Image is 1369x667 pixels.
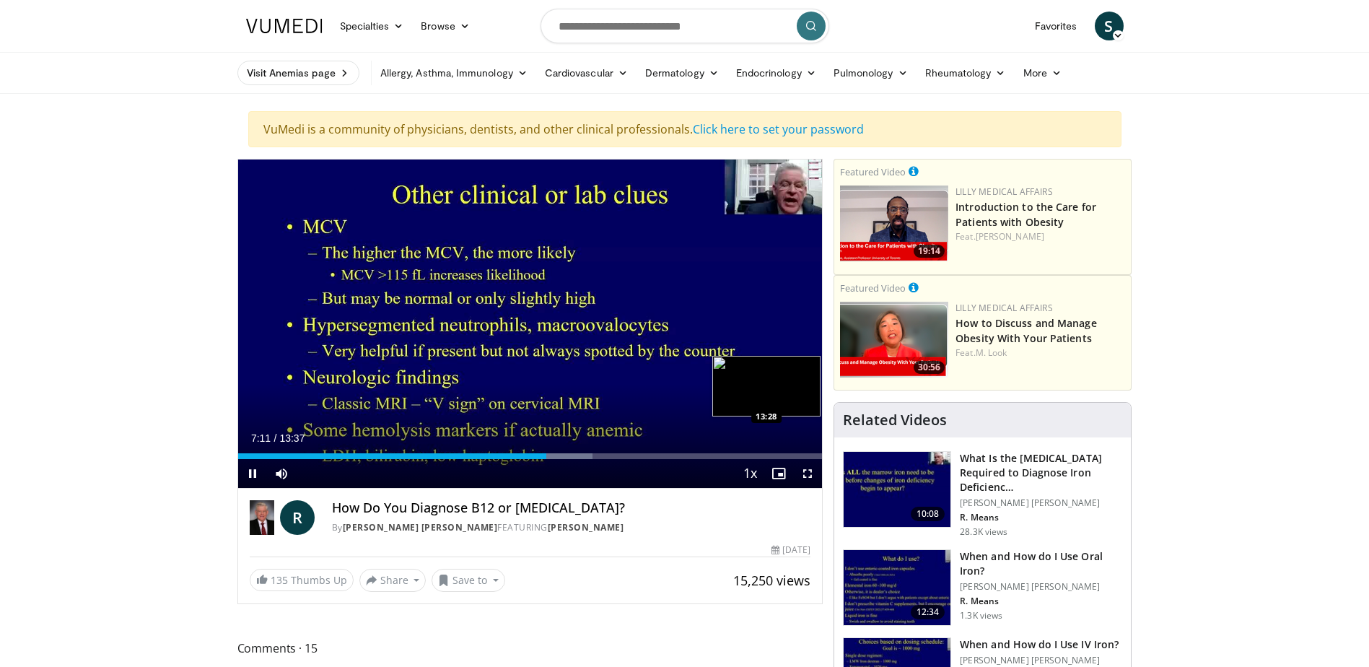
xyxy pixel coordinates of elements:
[844,550,950,625] img: 4e9eeae5-b6a7-41be-a190-5c4e432274eb.150x105_q85_crop-smart_upscale.jpg
[1095,12,1124,40] a: S
[541,9,829,43] input: Search topics, interventions
[1026,12,1086,40] a: Favorites
[955,316,1097,345] a: How to Discuss and Manage Obesity With Your Patients
[917,58,1015,87] a: Rheumatology
[548,521,624,533] a: [PERSON_NAME]
[246,19,323,33] img: VuMedi Logo
[911,605,945,619] span: 12:34
[279,432,305,444] span: 13:37
[840,302,948,378] img: c98a6a29-1ea0-4bd5-8cf5-4d1e188984a7.png.150x105_q85_crop-smart_upscale.png
[237,639,823,658] span: Comments 15
[843,451,1122,538] a: 10:08 What Is the [MEDICAL_DATA] Required to Diagnose Iron Deficienc… [PERSON_NAME] [PERSON_NAME]...
[693,121,864,137] a: Click here to set your password
[712,356,821,417] img: image.jpeg
[764,459,793,488] button: Enable picture-in-picture mode
[960,655,1119,666] p: [PERSON_NAME] [PERSON_NAME]
[250,500,274,535] img: Dr. Robert T. Means Jr.
[914,245,945,258] span: 19:14
[332,521,810,534] div: By FEATURING
[332,500,810,516] h4: How Do You Diagnose B12 or [MEDICAL_DATA]?
[250,569,354,591] a: 135 Thumbs Up
[911,507,945,521] span: 10:08
[793,459,822,488] button: Fullscreen
[960,549,1122,578] h3: When and How do I Use Oral Iron?
[843,411,947,429] h4: Related Videos
[825,58,917,87] a: Pulmonology
[960,581,1122,593] p: [PERSON_NAME] [PERSON_NAME]
[955,230,1125,243] div: Feat.
[960,526,1007,538] p: 28.3K views
[733,572,810,589] span: 15,250 views
[843,549,1122,626] a: 12:34 When and How do I Use Oral Iron? [PERSON_NAME] [PERSON_NAME] R. Means 1.3K views
[976,230,1044,243] a: [PERSON_NAME]
[432,569,505,592] button: Save to
[960,610,1002,622] p: 1.3K views
[238,459,267,488] button: Pause
[840,302,948,378] a: 30:56
[955,346,1125,359] div: Feat.
[976,346,1007,359] a: M. Look
[840,282,906,295] small: Featured Video
[1015,58,1070,87] a: More
[960,497,1122,509] p: [PERSON_NAME] [PERSON_NAME]
[536,58,637,87] a: Cardiovascular
[727,58,825,87] a: Endocrinology
[267,459,296,488] button: Mute
[955,200,1096,229] a: Introduction to the Care for Patients with Obesity
[914,361,945,374] span: 30:56
[840,165,906,178] small: Featured Video
[280,500,315,535] a: R
[955,186,1053,198] a: Lilly Medical Affairs
[372,58,536,87] a: Allergy, Asthma, Immunology
[331,12,413,40] a: Specialties
[771,544,810,557] div: [DATE]
[251,432,271,444] span: 7:11
[960,637,1119,652] h3: When and How do I Use IV Iron?
[637,58,727,87] a: Dermatology
[960,451,1122,494] h3: What Is the [MEDICAL_DATA] Required to Diagnose Iron Deficienc…
[271,573,288,587] span: 135
[238,160,823,489] video-js: Video Player
[960,596,1122,607] p: R. Means
[960,512,1122,523] p: R. Means
[735,459,764,488] button: Playback Rate
[343,521,498,533] a: [PERSON_NAME] [PERSON_NAME]
[238,453,823,459] div: Progress Bar
[248,111,1121,147] div: VuMedi is a community of physicians, dentists, and other clinical professionals.
[412,12,478,40] a: Browse
[359,569,427,592] button: Share
[237,61,359,85] a: Visit Anemias page
[840,186,948,261] img: acc2e291-ced4-4dd5-b17b-d06994da28f3.png.150x105_q85_crop-smart_upscale.png
[955,302,1053,314] a: Lilly Medical Affairs
[844,452,950,527] img: 15adaf35-b496-4260-9f93-ea8e29d3ece7.150x105_q85_crop-smart_upscale.jpg
[840,186,948,261] a: 19:14
[274,432,277,444] span: /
